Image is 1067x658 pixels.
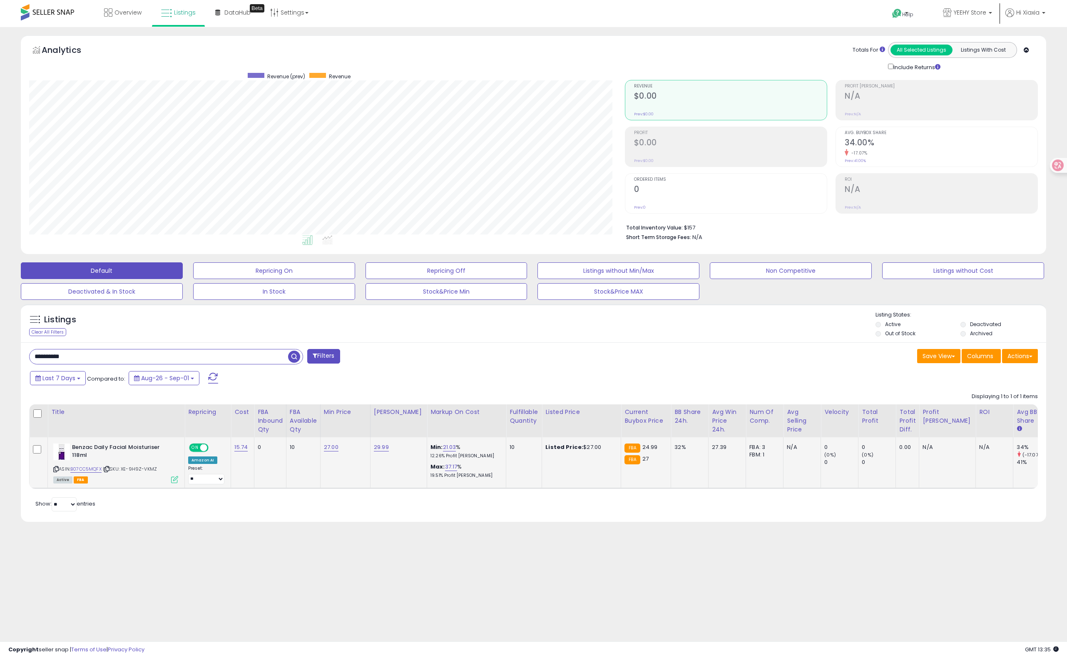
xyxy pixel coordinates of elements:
div: Profit [PERSON_NAME] [923,408,972,425]
div: Cost [234,408,251,416]
b: Listed Price: [545,443,583,451]
div: Include Returns [882,62,950,72]
h2: $0.00 [634,91,827,102]
i: Get Help [892,8,902,19]
span: Profit [634,131,827,135]
div: Total Profit [862,408,892,425]
div: Avg BB Share [1017,408,1047,425]
h5: Listings [44,314,76,326]
label: Deactivated [970,321,1001,328]
span: Avg. Buybox Share [845,131,1037,135]
div: FBA inbound Qty [258,408,283,434]
a: B07CC5MQFX [70,466,102,473]
span: All listings currently available for purchase on Amazon [53,476,72,484]
div: ROI [979,408,1010,416]
label: Archived [970,330,992,337]
span: Overview [114,8,142,17]
a: 15.74 [234,443,248,451]
div: Tooltip anchor [250,4,264,12]
div: Current Buybox Price [624,408,667,425]
span: 24.99 [642,443,658,451]
a: 27.00 [324,443,338,451]
div: Clear All Filters [29,328,66,336]
span: Last 7 Days [42,374,75,382]
button: Stock&Price MAX [537,283,699,300]
span: Compared to: [87,375,125,383]
div: Total Profit Diff. [899,408,915,434]
div: Title [51,408,181,416]
button: Repricing Off [366,262,527,279]
button: Actions [1002,349,1038,363]
b: Min: [430,443,443,451]
b: Benzac Daily Facial Moisturiser 118ml [72,444,173,461]
small: Prev: N/A [845,112,861,117]
div: Repricing [188,408,227,416]
label: Active [885,321,900,328]
div: Fulfillable Quantity [510,408,538,425]
small: FBA [624,455,640,464]
small: Avg BB Share. [1017,425,1022,433]
div: 0 [824,444,858,451]
div: 27.39 [712,444,739,451]
div: Totals For [853,46,885,54]
span: Revenue [634,84,827,89]
div: N/A [923,444,969,451]
small: (-17.07%) [1022,451,1044,458]
div: N/A [979,444,1007,451]
small: (0%) [824,451,836,458]
div: 41% [1017,459,1050,466]
small: FBA [624,444,640,453]
div: 0 [862,459,895,466]
span: ON [190,444,200,451]
b: Short Term Storage Fees: [626,234,691,241]
span: N/A [692,233,702,241]
a: Hi Xiaxia [1005,8,1045,27]
div: 32% [674,444,702,451]
a: 29.99 [374,443,389,451]
label: Out of Stock [885,330,915,337]
div: 10 [290,444,314,451]
small: -17.07% [848,150,868,156]
div: 10 [510,444,535,451]
div: % [430,463,500,479]
h2: 0 [634,184,827,196]
button: Save View [917,349,960,363]
div: Amazon AI [188,456,217,464]
div: Displaying 1 to 1 of 1 items [972,393,1038,401]
p: Listing States: [875,311,1046,319]
div: Preset: [188,466,224,484]
div: FBA: 3 [749,444,777,451]
span: Ordered Items [634,177,827,182]
span: Aug-26 - Sep-01 [141,374,189,382]
div: $27.00 [545,444,614,451]
button: Repricing On [193,262,355,279]
button: Stock&Price Min [366,283,527,300]
div: FBM: 1 [749,451,777,459]
span: Hi Xiaxia [1016,8,1040,17]
button: Default [21,262,183,279]
button: Deactivated & In Stock [21,283,183,300]
li: $157 [626,222,1032,232]
button: All Selected Listings [890,45,953,55]
span: Revenue [329,73,351,80]
p: 19.51% Profit [PERSON_NAME] [430,473,500,479]
b: Max: [430,463,445,471]
small: Prev: N/A [845,205,861,210]
span: OFF [207,444,221,451]
span: YEEHY Store [954,8,986,17]
button: Aug-26 - Sep-01 [129,371,199,385]
h2: 34.00% [845,138,1037,149]
button: Listings without Cost [882,262,1044,279]
div: Num of Comp. [749,408,780,425]
div: FBA Available Qty [290,408,317,434]
div: N/A [787,444,814,451]
div: 0 [824,459,858,466]
div: [PERSON_NAME] [374,408,423,416]
span: Show: entries [35,500,95,508]
div: Velocity [824,408,855,416]
div: 0 [862,444,895,451]
img: 31CYKwtfsZL._SL40_.jpg [53,444,70,460]
b: Total Inventory Value: [626,224,683,231]
small: Prev: $0.00 [634,112,654,117]
small: Prev: 0 [634,205,646,210]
